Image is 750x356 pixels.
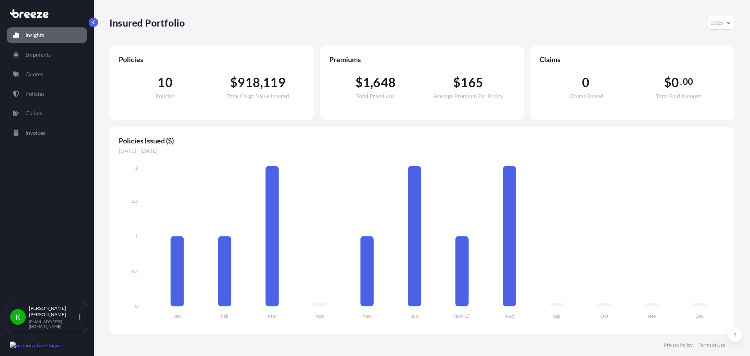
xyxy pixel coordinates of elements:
span: [DATE] - [DATE] [119,147,725,155]
tspan: 1 [135,233,138,239]
span: Premiums [329,55,515,64]
span: $ [355,76,363,89]
span: Policies Issued ($) [119,136,725,145]
tspan: 0 [135,303,138,309]
tspan: Oct [600,313,609,319]
span: Total Paid Amount [656,93,701,99]
span: , [370,76,373,89]
span: K [16,313,20,321]
span: Total Premiums [356,93,395,99]
p: Shipments [25,51,51,59]
tspan: [DATE] [454,313,470,319]
p: Policies [25,90,45,98]
img: organization-logo [10,342,59,349]
p: [EMAIL_ADDRESS][DOMAIN_NAME] [29,319,77,329]
a: Quotes [7,66,87,82]
a: Shipments [7,47,87,63]
tspan: Sep [553,313,561,319]
tspan: Jun [411,313,418,319]
p: Claims [25,109,42,117]
button: Year Selector [707,16,734,30]
span: Claims Raised [569,93,603,99]
span: 0 [582,76,589,89]
a: Insights [7,27,87,43]
span: 10 [157,76,172,89]
span: 2025 [711,19,723,27]
span: 165 [461,76,483,89]
span: 648 [373,76,396,89]
span: . [680,79,682,85]
p: Insured Portfolio [109,16,185,29]
tspan: 0.5 [131,268,138,274]
span: 0 [671,76,679,89]
span: 918 [237,76,260,89]
span: 119 [263,76,286,89]
tspan: Feb [221,313,229,319]
span: Total Cargo Value Insured [227,93,289,99]
tspan: Apr [316,313,324,319]
p: Quotes [25,70,43,78]
tspan: 1.5 [131,198,138,204]
a: Privacy Policy [664,342,693,348]
span: Policies [155,93,175,99]
a: Claims [7,106,87,121]
p: Insights [25,31,44,39]
a: Policies [7,86,87,102]
p: Invoices [25,129,45,137]
tspan: Dec [695,313,704,319]
a: Invoices [7,125,87,141]
tspan: Aug [505,313,514,319]
span: Claims [539,55,725,64]
tspan: 2 [135,165,138,171]
span: 1 [363,76,370,89]
a: Terms of Use [699,342,725,348]
span: , [260,76,263,89]
span: $ [453,76,461,89]
tspan: Jan [174,313,181,319]
p: [PERSON_NAME] [PERSON_NAME] [29,305,77,318]
span: 00 [683,79,693,85]
span: Average Premium Per Policy [434,93,503,99]
tspan: Mar [268,313,277,319]
tspan: Nov [648,313,657,319]
tspan: May [362,313,372,319]
span: $ [230,76,237,89]
span: $ [664,76,671,89]
span: Policies [119,55,304,64]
